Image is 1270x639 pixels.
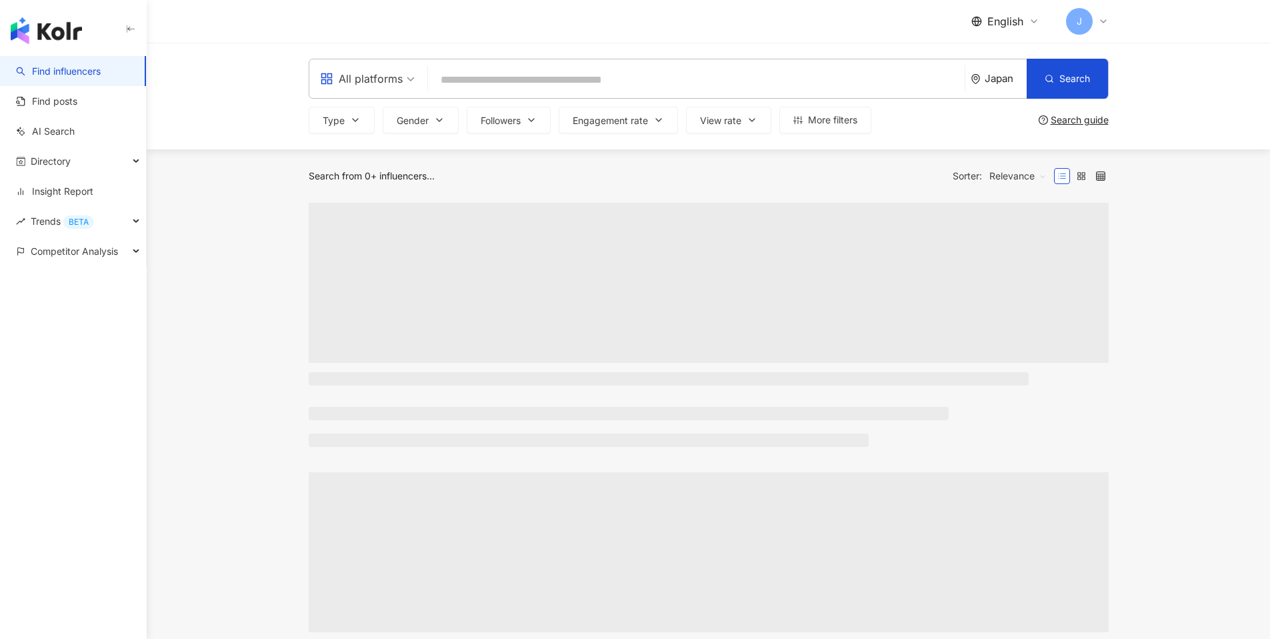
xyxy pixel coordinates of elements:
span: environment [971,74,981,84]
span: More filters [808,115,857,125]
button: View rate [686,107,771,133]
button: More filters [779,107,871,133]
span: Gender [397,115,429,126]
button: Gender [383,107,459,133]
button: Followers [467,107,551,133]
div: Search guide [1051,115,1109,125]
span: Type [323,115,345,126]
a: searchFind influencers [16,65,101,78]
span: Directory [31,146,71,176]
a: Find posts [16,95,77,108]
button: Type [309,107,375,133]
div: All platforms [320,68,403,89]
a: AI Search [16,125,75,138]
a: Insight Report [16,185,93,198]
div: Search from 0+ influencers... [309,171,435,181]
span: View rate [700,115,741,126]
button: Engagement rate [559,107,678,133]
img: logo [11,17,82,44]
span: J [1077,14,1082,29]
span: English [987,14,1023,29]
span: Followers [481,115,521,126]
div: BETA [63,215,94,229]
span: Relevance [989,165,1047,187]
div: Sorter: [953,165,1054,187]
span: Competitor Analysis [31,236,118,266]
span: Search [1059,73,1090,84]
span: Engagement rate [573,115,648,126]
span: Trends [31,206,94,236]
button: Search [1027,59,1108,99]
span: appstore [320,72,333,85]
span: rise [16,217,25,226]
span: question-circle [1039,115,1048,125]
div: Japan [985,73,1027,84]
